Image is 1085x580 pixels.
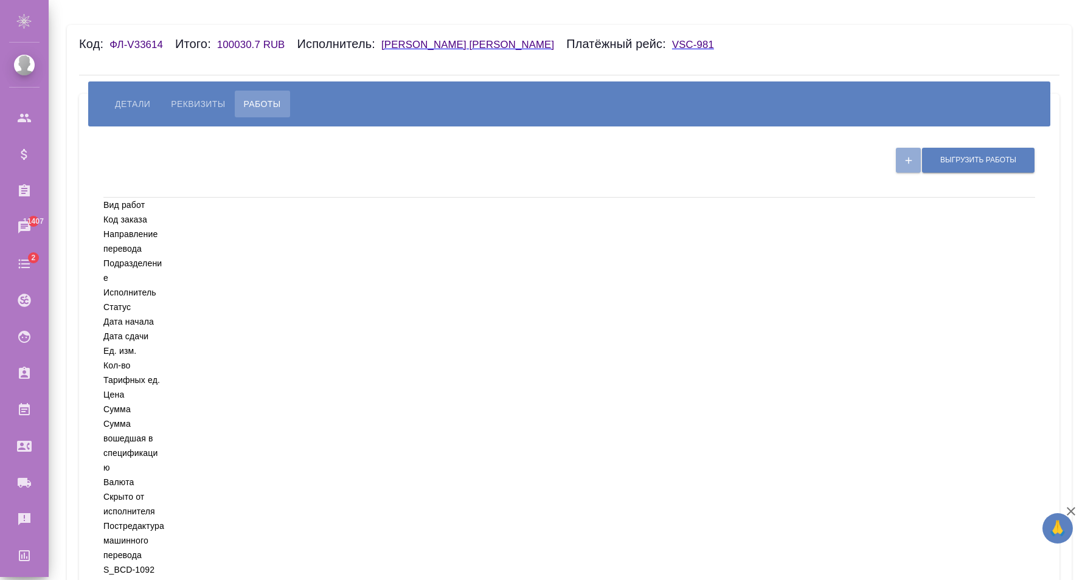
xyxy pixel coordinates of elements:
[672,39,726,50] h6: VSC-981
[103,329,164,344] div: Дата сдачи
[103,285,164,300] div: Исполнитель
[381,40,566,50] a: [PERSON_NAME] [PERSON_NAME]
[103,227,164,256] div: Направление перевода
[103,402,164,416] div: Сумма
[16,215,51,227] span: 11407
[175,37,217,50] h6: Итого:
[103,475,164,489] div: Валюта
[940,155,1016,165] span: Выгрузить работы
[566,37,672,50] h6: Платёжный рейс:
[171,97,225,111] span: Реквизиты
[103,344,164,358] div: Ед. изм.
[672,40,726,50] a: VSC-981
[103,212,164,227] div: Код заказа
[103,562,164,577] div: S_BCD-1092
[103,300,164,314] div: Статус
[244,97,281,111] span: Работы
[297,37,381,50] h6: Исполнитель:
[103,314,164,329] div: Дата начала
[103,256,164,285] div: Подразделение
[3,249,46,279] a: 2
[24,252,43,264] span: 2
[103,373,164,387] div: Тарифных ед.
[103,489,164,519] div: Скрыто от исполнителя
[217,39,297,50] h6: 100030.7 RUB
[103,416,164,475] div: Сумма вошедшая в спецификацию
[1047,516,1068,541] span: 🙏
[79,37,109,50] h6: Код:
[922,148,1035,173] button: Выгрузить работы
[103,358,164,373] div: Кол-во
[115,97,150,111] span: Детали
[381,39,566,50] h6: [PERSON_NAME] [PERSON_NAME]
[1042,513,1073,544] button: 🙏
[103,198,164,212] div: Вид работ
[3,212,46,243] a: 11407
[109,39,175,50] h6: ФЛ-V33614
[103,519,164,562] div: Постредактура машинного перевода
[103,387,164,402] div: Цена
